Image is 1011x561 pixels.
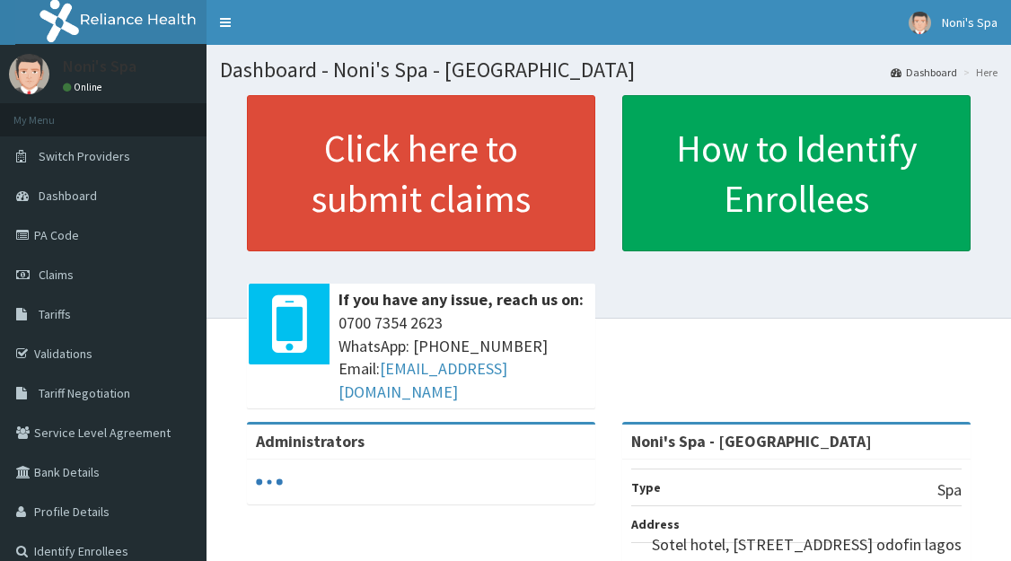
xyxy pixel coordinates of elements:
svg: audio-loading [256,469,283,495]
img: User Image [909,12,931,34]
h1: Dashboard - Noni's Spa - [GEOGRAPHIC_DATA] [220,58,998,82]
img: User Image [9,54,49,94]
span: Noni's Spa [942,14,998,31]
p: Noni's Spa [63,58,136,75]
span: Dashboard [39,188,97,204]
a: Online [63,81,106,93]
a: How to Identify Enrollees [622,95,971,251]
span: 0700 7354 2623 WhatsApp: [PHONE_NUMBER] Email: [338,311,586,404]
span: Tariff Negotiation [39,385,130,401]
b: Type [631,479,661,495]
p: Sotel hotel, [STREET_ADDRESS] odofin lagos [652,533,962,557]
b: Address [631,516,680,532]
span: Tariffs [39,306,71,322]
span: Switch Providers [39,148,130,164]
a: Dashboard [891,65,957,80]
strong: Noni's Spa - [GEOGRAPHIC_DATA] [631,431,872,451]
a: [EMAIL_ADDRESS][DOMAIN_NAME] [338,358,507,402]
span: Claims [39,267,74,283]
p: Spa [937,478,962,502]
li: Here [959,65,998,80]
b: Administrators [256,431,365,451]
a: Click here to submit claims [247,95,595,251]
b: If you have any issue, reach us on: [338,289,584,310]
